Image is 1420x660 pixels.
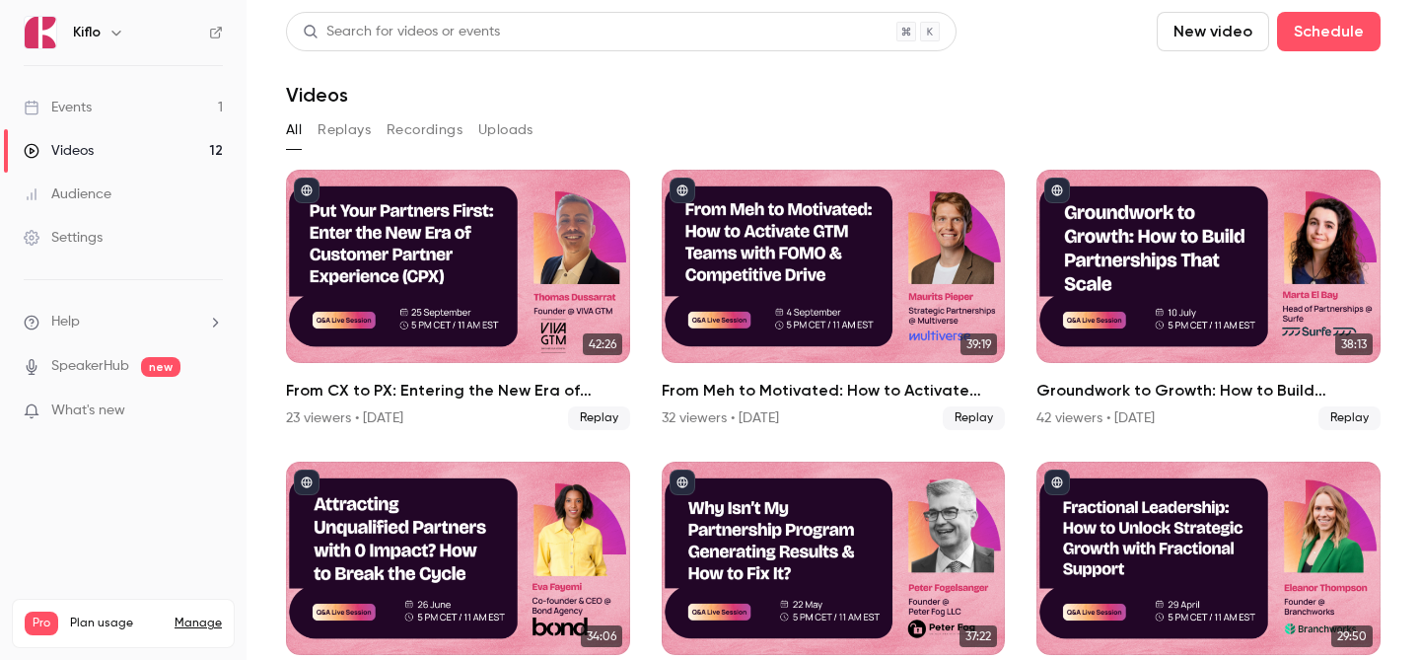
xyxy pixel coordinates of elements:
[1044,178,1070,203] button: published
[24,141,94,161] div: Videos
[24,184,111,204] div: Audience
[568,406,630,430] span: Replay
[51,312,80,332] span: Help
[199,403,223,420] iframe: Noticeable Trigger
[24,98,92,117] div: Events
[583,333,622,355] span: 42:26
[25,17,56,48] img: Kiflo
[1044,470,1070,495] button: published
[1036,408,1155,428] div: 42 viewers • [DATE]
[73,23,101,42] h6: Kiflo
[670,178,695,203] button: published
[141,357,180,377] span: new
[24,312,223,332] li: help-dropdown-opener
[1331,625,1373,647] span: 29:50
[662,170,1006,430] a: 39:19From Meh to Motivated: How to Activate GTM Teams with FOMO & Competitive Drive32 viewers • [...
[318,114,371,146] button: Replays
[1036,379,1381,403] h2: Groundwork to Growth: How to Build Partnerships That Scale
[286,408,403,428] div: 23 viewers • [DATE]
[294,470,319,495] button: published
[175,616,222,631] a: Manage
[51,401,125,421] span: What's new
[581,625,622,647] span: 34:06
[959,625,997,647] span: 37:22
[1335,333,1373,355] span: 38:13
[25,612,58,635] span: Pro
[24,228,103,248] div: Settings
[1157,12,1269,51] button: New video
[1036,170,1381,430] li: Groundwork to Growth: How to Build Partnerships That Scale
[303,22,500,42] div: Search for videos or events
[662,379,1006,403] h2: From Meh to Motivated: How to Activate GTM Teams with FOMO & Competitive Drive
[286,114,302,146] button: All
[387,114,462,146] button: Recordings
[286,379,630,403] h2: From CX to PX: Entering the New Era of Partner Experience
[286,12,1381,648] section: Videos
[662,170,1006,430] li: From Meh to Motivated: How to Activate GTM Teams with FOMO & Competitive Drive
[670,470,695,495] button: published
[662,408,779,428] div: 32 viewers • [DATE]
[1277,12,1381,51] button: Schedule
[70,616,163,631] span: Plan usage
[960,333,997,355] span: 39:19
[1318,406,1381,430] span: Replay
[286,170,630,430] a: 42:26From CX to PX: Entering the New Era of Partner Experience23 viewers • [DATE]Replay
[1036,170,1381,430] a: 38:13Groundwork to Growth: How to Build Partnerships That Scale42 viewers • [DATE]Replay
[286,170,630,430] li: From CX to PX: Entering the New Era of Partner Experience
[51,356,129,377] a: SpeakerHub
[943,406,1005,430] span: Replay
[478,114,533,146] button: Uploads
[294,178,319,203] button: published
[286,83,348,107] h1: Videos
